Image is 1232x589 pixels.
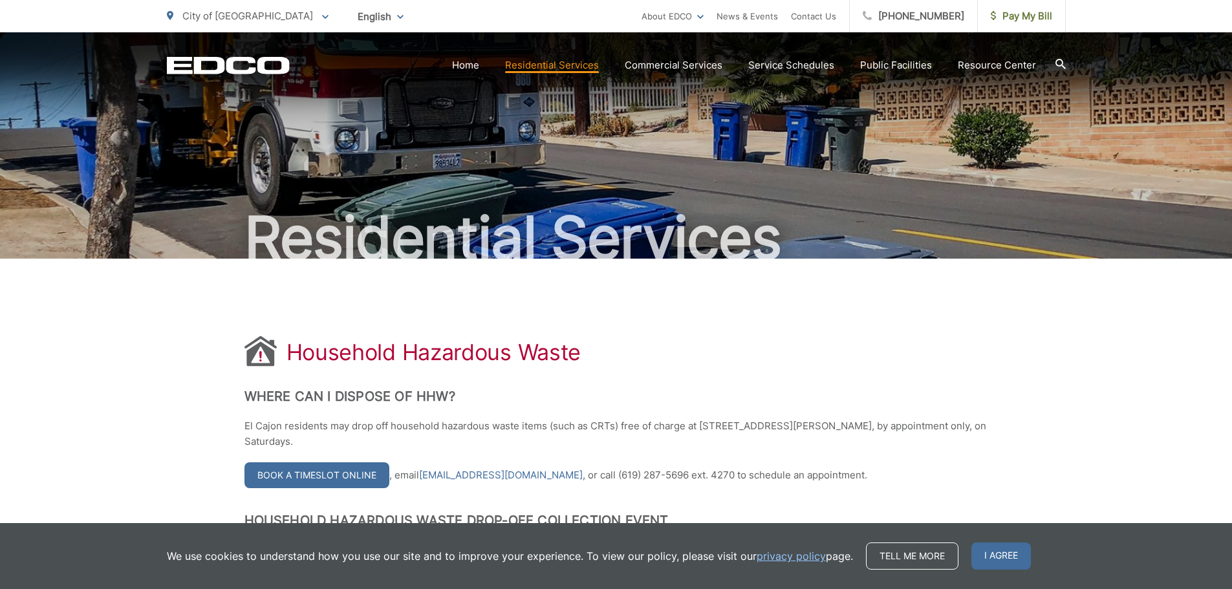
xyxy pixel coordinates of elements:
p: We use cookies to understand how you use our site and to improve your experience. To view our pol... [167,548,853,564]
a: [EMAIL_ADDRESS][DOMAIN_NAME] [419,467,583,483]
span: I agree [971,542,1031,570]
h2: Household Hazardous Waste Drop-Off Collection Event [244,513,988,528]
p: El Cajon residents may drop off household hazardous waste items (such as CRTs) free of charge at ... [244,418,988,449]
h1: Household Hazardous Waste [286,339,581,365]
span: English [348,5,413,28]
a: Commercial Services [625,58,722,73]
a: Book a Timeslot Online [244,462,389,488]
a: EDCD logo. Return to the homepage. [167,56,290,74]
span: City of [GEOGRAPHIC_DATA] [182,10,313,22]
a: Resource Center [958,58,1036,73]
p: , email , or call (619) 287-5696 ext. 4270 to schedule an appointment. [244,462,988,488]
a: Tell me more [866,542,958,570]
a: News & Events [717,8,778,24]
span: Pay My Bill [991,8,1052,24]
a: privacy policy [757,548,826,564]
h2: Residential Services [167,206,1066,270]
a: Contact Us [791,8,836,24]
a: Home [452,58,479,73]
a: Service Schedules [748,58,834,73]
h2: Where Can I Dispose of HHW? [244,389,988,404]
a: Residential Services [505,58,599,73]
a: About EDCO [642,8,704,24]
a: Public Facilities [860,58,932,73]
